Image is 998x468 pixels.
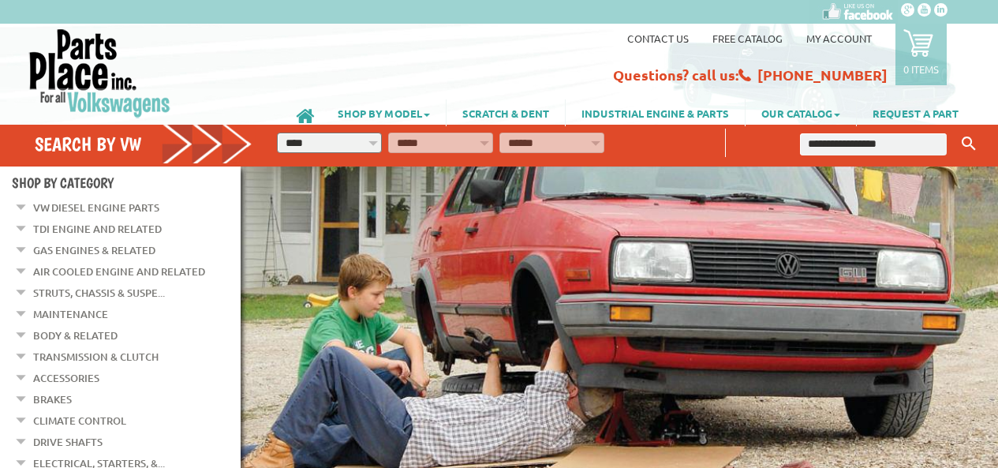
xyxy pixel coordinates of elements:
a: VW Diesel Engine Parts [33,197,159,218]
a: Contact us [627,32,689,45]
a: OUR CATALOG [746,99,856,126]
a: Gas Engines & Related [33,240,155,260]
a: Drive Shafts [33,432,103,452]
a: INDUSTRIAL ENGINE & PARTS [566,99,745,126]
a: Accessories [33,368,99,388]
a: 0 items [895,24,947,85]
a: SCRATCH & DENT [447,99,565,126]
a: Brakes [33,389,72,410]
a: Transmission & Clutch [33,346,159,367]
a: REQUEST A PART [857,99,974,126]
a: Maintenance [33,304,108,324]
a: Air Cooled Engine and Related [33,261,205,282]
img: First slide [900x500] [241,167,998,468]
a: TDI Engine and Related [33,219,162,239]
p: 0 items [903,62,939,76]
a: Climate Control [33,410,126,431]
h4: Shop By Category [12,174,241,191]
a: Struts, Chassis & Suspe... [33,283,165,303]
a: My Account [806,32,872,45]
img: Parts Place Inc! [28,28,172,118]
a: SHOP BY MODEL [322,99,446,126]
a: Body & Related [33,325,118,346]
h4: Search by VW [35,133,252,155]
button: Keyword Search [957,131,981,157]
a: Free Catalog [712,32,783,45]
